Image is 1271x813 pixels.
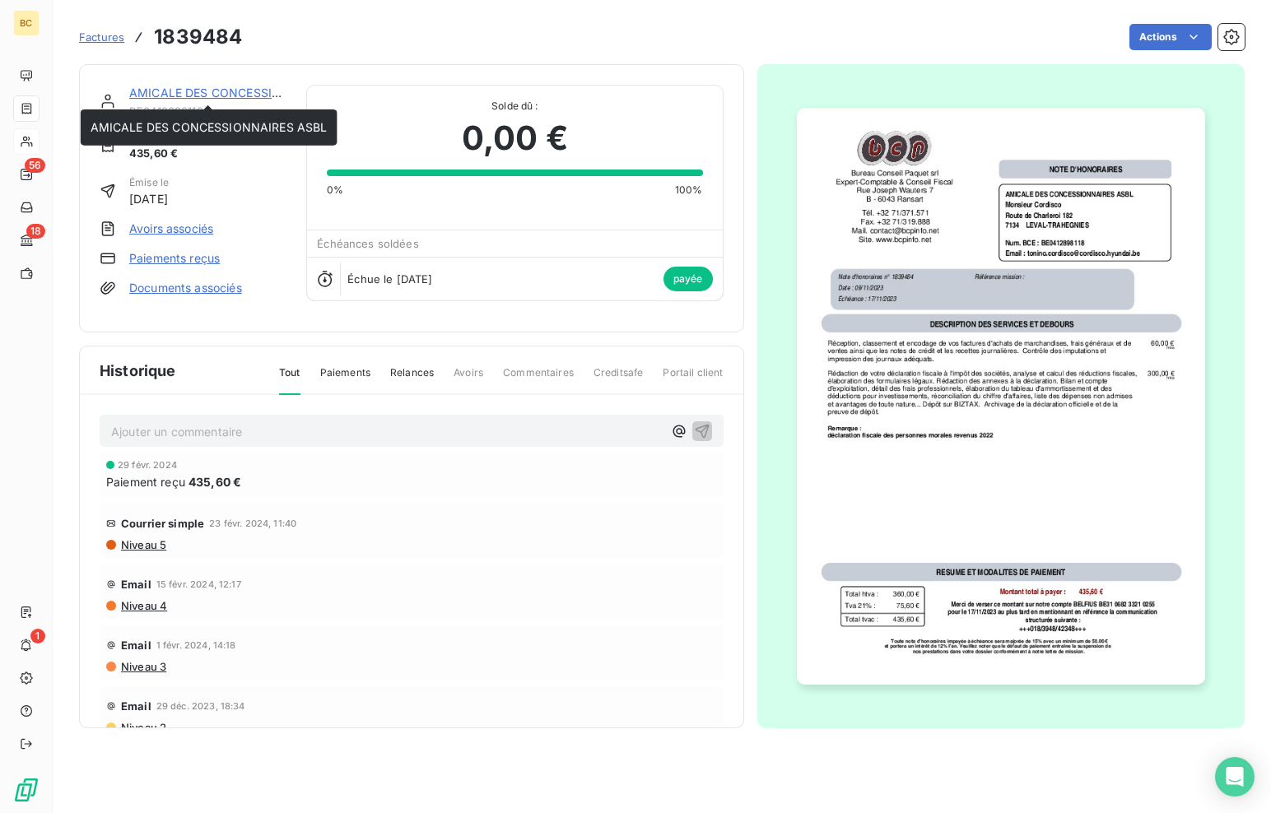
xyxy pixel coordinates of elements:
span: Email [121,699,151,713]
a: Avoirs associés [129,221,213,237]
span: Tout [279,365,300,395]
span: Email [121,639,151,652]
a: AMICALE DES CONCESSIONNAIRES ASBL [129,86,366,100]
span: Paiements [320,365,370,393]
span: 29 déc. 2023, 18:34 [156,701,245,711]
span: Avoirs [454,365,483,393]
span: payée [663,267,713,291]
span: Niveau 4 [119,599,167,612]
span: Échéances soldées [317,237,419,250]
div: BC [13,10,40,36]
span: Relances [390,365,434,393]
span: Courrier simple [121,517,204,530]
span: Portail client [663,365,723,393]
span: 0% [327,183,343,197]
span: Niveau 3 [119,660,166,673]
span: Niveau 5 [119,538,166,551]
span: AMICALE DES CONCESSIONNAIRES ASBL [91,120,328,134]
span: 1 [30,629,45,643]
span: 0,00 € [462,114,568,163]
div: Open Intercom Messenger [1215,757,1255,797]
span: Email [121,578,151,591]
span: 23 févr. 2024, 11:40 [209,518,296,528]
button: Actions [1129,24,1212,50]
span: Solde dû : [327,99,702,114]
span: Niveau 2 [119,721,166,734]
span: BE0412898118 [129,105,286,118]
a: Paiements reçus [129,250,220,267]
span: Commentaires [503,365,574,393]
span: 56 [25,158,45,173]
span: Émise le [129,175,169,190]
span: 1 févr. 2024, 14:18 [156,640,236,650]
span: 100% [675,183,703,197]
span: 15 févr. 2024, 12:17 [156,579,241,589]
span: Paiement reçu [106,473,185,490]
img: invoice_thumbnail [797,108,1205,685]
span: 435,60 € [189,473,241,490]
span: Échue le [DATE] [347,272,432,286]
span: Historique [100,360,176,382]
h3: 1839484 [154,22,242,52]
span: 18 [26,224,45,239]
span: Factures [79,30,124,44]
span: Creditsafe [594,365,644,393]
a: Documents associés [129,280,242,296]
span: 435,60 € [129,146,197,162]
img: Logo LeanPay [13,777,40,803]
span: 29 févr. 2024 [118,460,177,470]
a: Factures [79,29,124,45]
span: [DATE] [129,190,169,207]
